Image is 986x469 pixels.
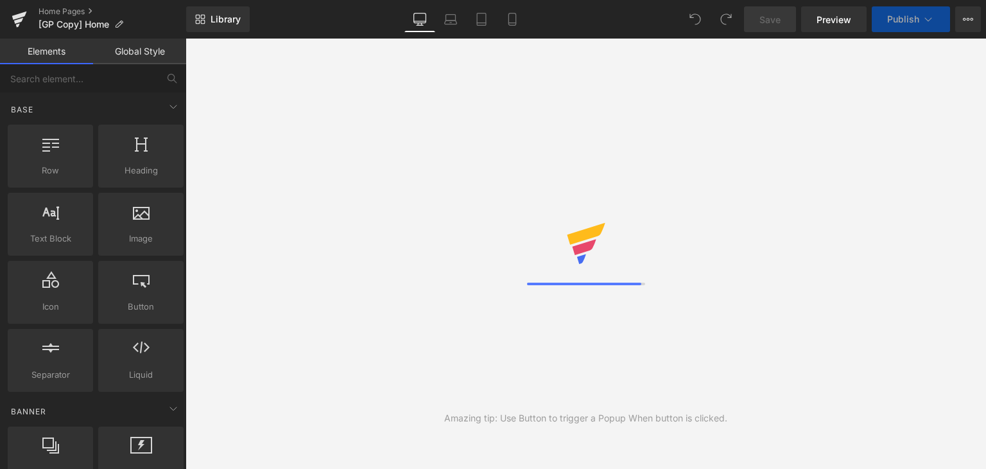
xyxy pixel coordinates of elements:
span: Save [759,13,781,26]
a: Tablet [466,6,497,32]
span: Text Block [12,232,89,245]
a: Desktop [404,6,435,32]
div: Amazing tip: Use Button to trigger a Popup When button is clicked. [444,411,727,425]
button: Redo [713,6,739,32]
span: Preview [817,13,851,26]
span: Library [211,13,241,25]
a: Preview [801,6,867,32]
span: Banner [10,405,48,418]
a: Mobile [497,6,528,32]
span: Base [10,103,35,116]
a: New Library [186,6,250,32]
span: Liquid [102,368,180,382]
span: Publish [887,14,919,24]
a: Home Pages [39,6,186,17]
a: Global Style [93,39,186,64]
button: Undo [682,6,708,32]
span: Image [102,232,180,245]
span: Row [12,164,89,177]
button: Publish [872,6,950,32]
span: [GP Copy] Home [39,19,109,30]
span: Separator [12,368,89,382]
button: More [955,6,981,32]
a: Laptop [435,6,466,32]
span: Icon [12,300,89,314]
span: Button [102,300,180,314]
span: Heading [102,164,180,177]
